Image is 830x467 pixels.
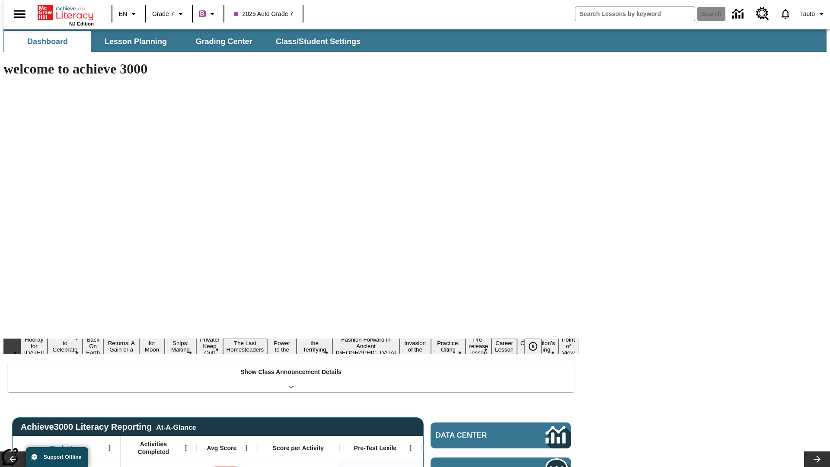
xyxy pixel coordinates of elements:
[332,335,399,357] button: Slide 11 Fashion Forward in Ancient Rome
[103,441,116,454] button: Open Menu
[354,444,397,452] span: Pre-Test Lexile
[804,451,830,467] button: Lesson carousel, Next
[234,10,294,19] span: 2025 Auto Grade 7
[200,8,204,19] span: B
[115,6,143,22] button: Language: EN, Select a language
[267,332,297,361] button: Slide 9 Solar Power to the People
[524,339,542,354] button: Pause
[7,1,32,27] button: Open side menu
[103,332,139,361] button: Slide 4 Free Returns: A Gain or a Drain?
[223,339,268,354] button: Slide 8 The Last Homesteaders
[774,3,797,25] a: Notifications
[399,332,431,361] button: Slide 12 The Invasion of the Free CD
[492,339,517,354] button: Slide 15 Career Lesson
[38,3,94,26] div: Home
[38,4,94,21] a: Home
[50,444,72,452] span: Student
[179,441,192,454] button: Open Menu
[240,441,253,454] button: Open Menu
[727,2,751,26] a: Data Center
[559,335,578,357] button: Slide 17 Point of View
[273,444,324,452] span: Score per Activity
[207,444,236,452] span: Avg Score
[21,422,196,432] span: Achieve3000 Literacy Reporting
[431,332,466,361] button: Slide 13 Mixed Practice: Citing Evidence
[195,6,221,22] button: Boost Class color is purple. Change class color
[3,7,126,15] body: Maximum 600 characters Press Escape to exit toolbar Press Alt + F10 to reach toolbar
[517,332,559,361] button: Slide 16 The Constitution's Balancing Act
[751,2,774,26] a: Resource Center, Will open in new tab
[3,29,827,52] div: SubNavbar
[83,335,103,357] button: Slide 3 Back On Earth
[181,31,267,52] button: Grading Center
[196,335,223,357] button: Slide 7 Private! Keep Out!
[152,10,174,19] span: Grade 7
[3,31,368,52] div: SubNavbar
[431,422,571,448] a: Data Center
[575,7,695,21] input: search field
[436,431,517,440] span: Data Center
[156,422,196,432] div: At-A-Glance
[524,339,550,354] div: Pause
[93,31,179,52] button: Lesson Planning
[119,10,127,19] span: EN
[48,332,83,361] button: Slide 2 Get Ready to Celebrate Juneteenth!
[125,440,182,456] span: Activities Completed
[165,332,197,361] button: Slide 6 Cruise Ships: Making Waves
[4,31,91,52] button: Dashboard
[139,332,164,361] button: Slide 5 Time for Moon Rules?
[297,332,332,361] button: Slide 10 Attack of the Terrifying Tomatoes
[3,61,578,77] h1: welcome to achieve 3000
[44,454,81,460] span: Support Offline
[69,21,94,26] span: NJ Edition
[797,6,830,22] button: Profile/Settings
[800,10,815,19] span: Tauto
[21,335,48,357] button: Slide 1 Hooray for Constitution Day!
[404,441,417,454] button: Open Menu
[26,447,88,467] button: Support Offline
[149,6,189,22] button: Grade: Grade 7, Select a grade
[8,362,574,392] div: Show Class Announcement Details
[269,31,367,52] button: Class/Student Settings
[240,368,342,377] p: Show Class Announcement Details
[466,335,492,357] button: Slide 14 Pre-release lesson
